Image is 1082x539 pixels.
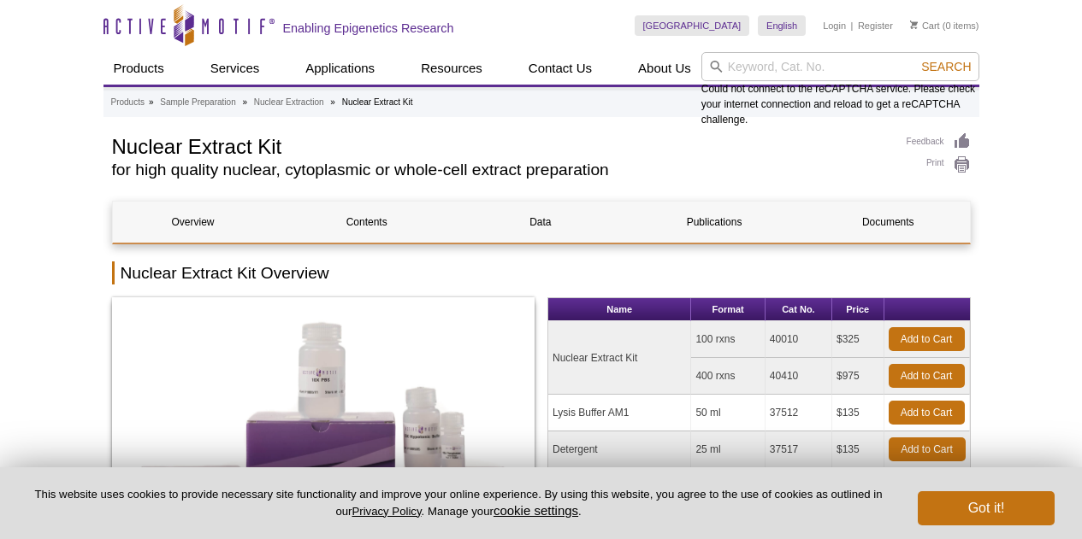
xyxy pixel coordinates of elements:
[242,97,247,107] li: »
[635,15,750,36] a: [GEOGRAPHIC_DATA]
[832,395,884,431] td: $135
[112,261,971,284] h2: Nuclear Extract Kit Overview
[113,202,274,243] a: Overview
[701,52,979,127] div: Could not connect to the reCAPTCHA service. Please check your internet connection and reload to g...
[832,431,884,468] td: $135
[283,21,454,36] h2: Enabling Epigenetics Research
[112,132,890,158] h1: Nuclear Extract Kit
[149,97,154,107] li: »
[111,95,145,110] a: Products
[518,52,602,85] a: Contact Us
[921,60,971,73] span: Search
[254,95,324,110] a: Nuclear Extraction
[918,491,1055,525] button: Got it!
[548,431,691,468] td: Detergent
[548,298,691,321] th: Name
[691,431,765,468] td: 25 ml
[907,132,971,151] a: Feedback
[352,505,421,518] a: Privacy Policy
[851,15,854,36] li: |
[200,52,270,85] a: Services
[112,162,890,178] h2: for high quality nuclear, cytoplasmic or whole-cell extract preparation
[758,15,806,36] a: English
[691,298,765,321] th: Format
[691,358,765,395] td: 400 rxns
[766,298,832,321] th: Cat No.
[910,15,979,36] li: (0 items)
[342,97,413,107] li: Nuclear Extract Kit
[691,321,765,358] td: 100 rxns
[628,52,701,85] a: About Us
[766,358,832,395] td: 40410
[766,321,832,358] td: 40010
[634,202,795,243] a: Publications
[832,321,884,358] td: $325
[807,202,968,243] a: Documents
[548,395,691,431] td: Lysis Buffer AM1
[460,202,621,243] a: Data
[910,21,918,29] img: Your Cart
[766,395,832,431] td: 37512
[889,401,965,425] a: Add to Cart
[766,431,832,468] td: 37517
[823,20,846,32] a: Login
[832,298,884,321] th: Price
[858,20,893,32] a: Register
[910,20,940,32] a: Cart
[1024,481,1065,522] iframe: Intercom live chat
[889,364,965,388] a: Add to Cart
[548,321,691,395] td: Nuclear Extract Kit
[889,327,965,351] a: Add to Cart
[330,97,335,107] li: »
[701,52,979,81] input: Keyword, Cat. No.
[907,155,971,174] a: Print
[103,52,174,85] a: Products
[27,487,890,519] p: This website uses cookies to provide necessary site functionality and improve your online experie...
[287,202,447,243] a: Contents
[160,95,235,110] a: Sample Preparation
[411,52,493,85] a: Resources
[494,503,578,518] button: cookie settings
[889,437,966,461] a: Add to Cart
[916,59,976,74] button: Search
[691,395,765,431] td: 50 ml
[295,52,385,85] a: Applications
[832,358,884,395] td: $975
